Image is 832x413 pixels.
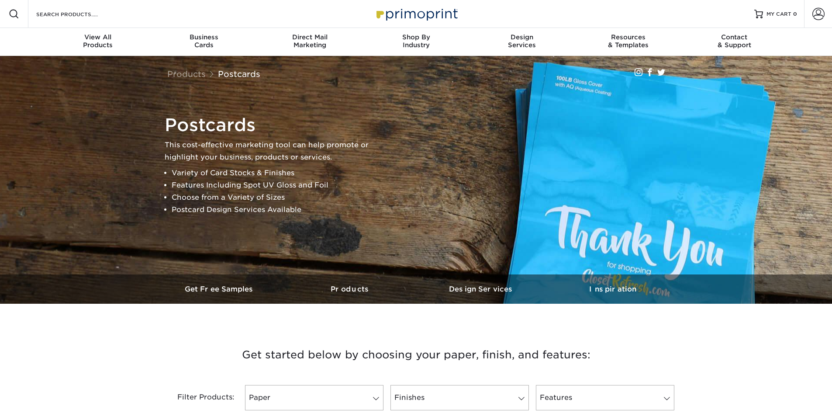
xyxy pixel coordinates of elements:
div: Filter Products: [154,385,242,410]
span: MY CART [766,10,791,18]
h3: Design Services [416,285,547,293]
span: Resources [575,33,681,41]
a: Inspiration [547,274,678,304]
span: Direct Mail [257,33,363,41]
h3: Get started below by choosing your paper, finish, and features: [161,335,672,375]
div: Cards [151,33,257,49]
a: Postcards [218,69,260,79]
a: Get Free Samples [154,274,285,304]
a: Design Services [416,274,547,304]
span: View All [45,33,151,41]
a: Features [536,385,674,410]
img: Primoprint [373,4,460,23]
a: Products [285,274,416,304]
a: Direct MailMarketing [257,28,363,56]
h3: Inspiration [547,285,678,293]
a: Products [167,69,206,79]
div: Services [469,33,575,49]
h3: Get Free Samples [154,285,285,293]
a: Resources& Templates [575,28,681,56]
div: Marketing [257,33,363,49]
a: Contact& Support [681,28,787,56]
div: Industry [363,33,469,49]
div: & Support [681,33,787,49]
span: Business [151,33,257,41]
li: Variety of Card Stocks & Finishes [172,167,383,179]
h3: Products [285,285,416,293]
span: Contact [681,33,787,41]
div: Products [45,33,151,49]
a: View AllProducts [45,28,151,56]
h1: Postcards [165,115,383,135]
a: DesignServices [469,28,575,56]
li: Choose from a Variety of Sizes [172,191,383,204]
span: Shop By [363,33,469,41]
input: SEARCH PRODUCTS..... [35,9,121,19]
a: Paper [245,385,383,410]
div: & Templates [575,33,681,49]
a: BusinessCards [151,28,257,56]
li: Postcard Design Services Available [172,204,383,216]
a: Finishes [390,385,529,410]
li: Features Including Spot UV Gloss and Foil [172,179,383,191]
a: Shop ByIndustry [363,28,469,56]
span: Design [469,33,575,41]
p: This cost-effective marketing tool can help promote or highlight your business, products or servi... [165,139,383,163]
span: 0 [793,11,797,17]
